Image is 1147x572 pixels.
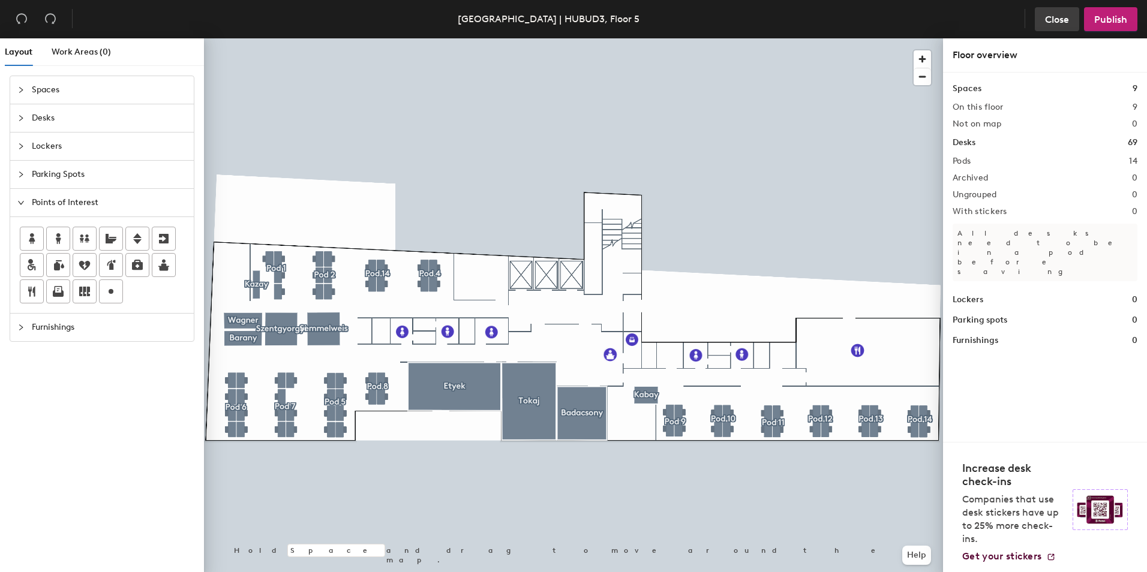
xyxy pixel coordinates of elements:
h1: Parking spots [953,314,1007,327]
h1: 0 [1132,293,1137,306]
button: Help [902,546,931,565]
div: Floor overview [953,48,1137,62]
h2: 0 [1132,207,1137,216]
span: Work Areas (0) [52,47,111,57]
button: Close [1035,7,1079,31]
button: Redo (⌘ + ⇧ + Z) [38,7,62,31]
h2: 0 [1132,173,1137,183]
span: collapsed [17,324,25,331]
span: Parking Spots [32,161,187,188]
span: collapsed [17,115,25,122]
h2: Ungrouped [953,190,997,200]
h2: 0 [1132,119,1137,129]
h2: With stickers [953,207,1007,216]
h1: 0 [1132,334,1137,347]
h1: Furnishings [953,334,998,347]
h2: 14 [1129,156,1137,166]
h4: Increase desk check-ins [962,462,1065,488]
span: Publish [1094,14,1127,25]
h1: 9 [1133,82,1137,95]
span: Close [1045,14,1069,25]
h1: 69 [1128,136,1137,149]
a: Get your stickers [962,550,1056,562]
h1: 0 [1132,314,1137,327]
button: Undo (⌘ + Z) [10,7,34,31]
button: Publish [1084,7,1137,31]
h2: Not on map [953,119,1001,129]
img: Sticker logo [1073,489,1128,530]
span: Layout [5,47,32,57]
h2: 0 [1132,190,1137,200]
h1: Lockers [953,293,983,306]
h2: On this floor [953,103,1004,112]
span: Desks [32,104,187,132]
span: Get your stickers [962,550,1041,562]
div: [GEOGRAPHIC_DATA] | HUBUD3, Floor 5 [458,11,639,26]
h2: Archived [953,173,988,183]
span: expanded [17,199,25,206]
span: Spaces [32,76,187,104]
p: Companies that use desk stickers have up to 25% more check-ins. [962,493,1065,546]
span: Lockers [32,133,187,160]
span: Points of Interest [32,189,187,216]
span: collapsed [17,143,25,150]
span: collapsed [17,171,25,178]
h1: Spaces [953,82,981,95]
span: collapsed [17,86,25,94]
h2: 9 [1133,103,1137,112]
p: All desks need to be in a pod before saving [953,224,1137,281]
h2: Pods [953,156,971,166]
span: Furnishings [32,314,187,341]
h1: Desks [953,136,975,149]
